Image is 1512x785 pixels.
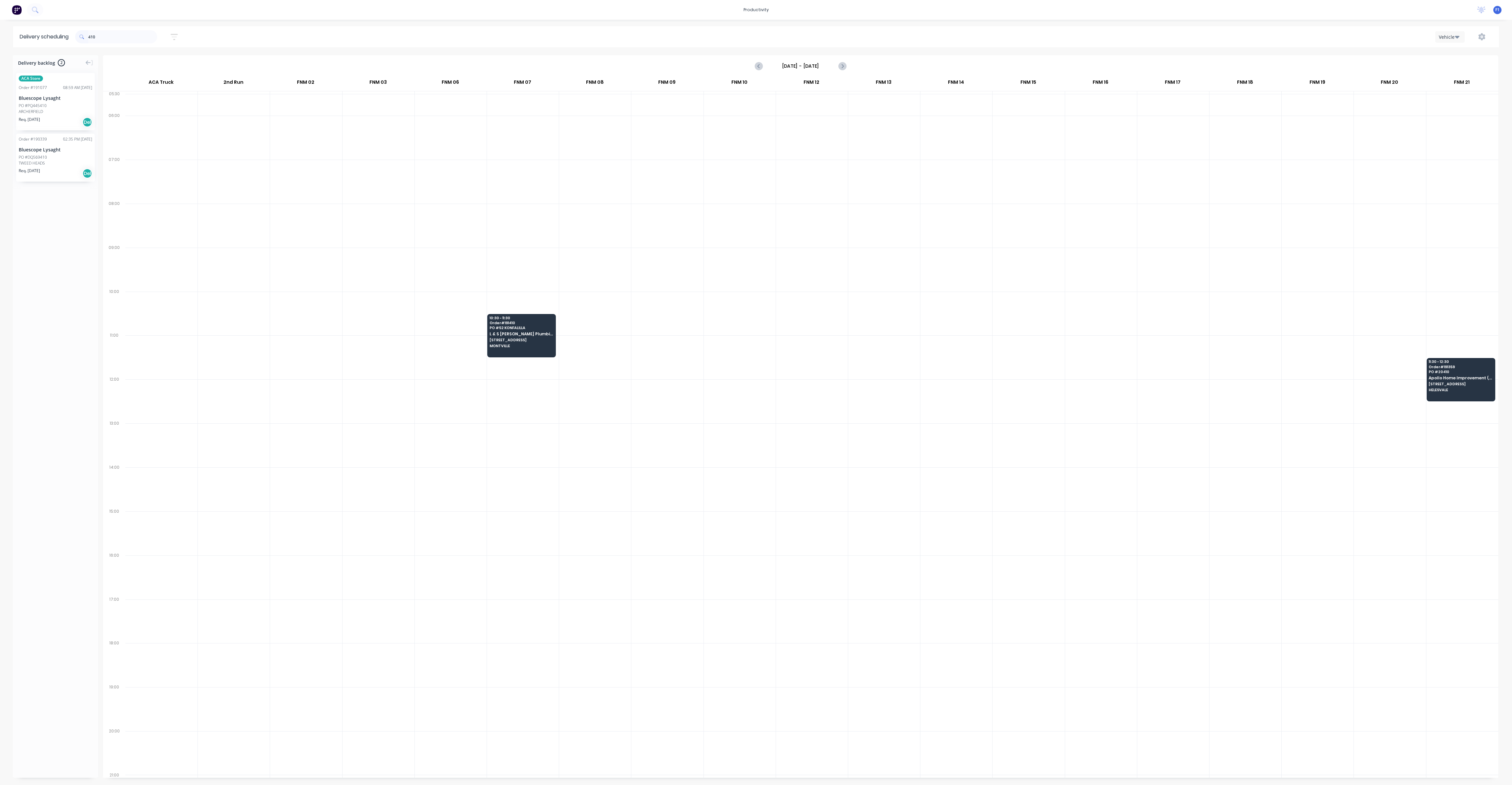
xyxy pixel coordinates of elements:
div: FNM 13 [848,77,920,91]
img: Factory [12,5,22,15]
div: FNM 20 [1354,77,1425,91]
div: Del [82,117,92,127]
span: 2 [58,59,65,66]
span: Order # 191359 [1429,365,1492,369]
div: Bluescope Lysaght [19,95,92,101]
div: Vehicle [1439,34,1458,40]
div: FNM 15 [992,77,1064,91]
span: 10:30 - 11:30 [490,316,553,320]
div: FNM 16 [1064,77,1136,91]
span: PO # 20410 [1429,370,1492,374]
div: FNM 06 [414,77,486,91]
span: [STREET_ADDRESS] [490,338,553,342]
span: [STREET_ADDRESS] [1429,382,1492,386]
div: Del [82,168,92,178]
div: FNM 17 [1137,77,1209,91]
span: Delivery backlog [18,59,55,66]
span: Order # 191410 [490,321,553,325]
span: Req. [DATE] [19,168,40,174]
div: 12:00 [103,375,125,419]
span: HELESVALE [1429,388,1492,392]
div: 05:30 [103,90,125,112]
div: 08:00 [103,200,125,244]
span: 11:30 - 12:30 [1429,360,1492,364]
div: PO #PQ445410 [19,103,47,109]
span: MONTVILLE [490,344,553,348]
div: TWEED HEADS [19,160,92,166]
div: 14:00 [103,463,125,507]
span: ACA Store [19,76,43,81]
span: PO # 52 KONFALILLA [490,326,553,330]
div: FNM 07 [487,77,558,91]
div: ARCHERFIELD [19,109,92,115]
div: Order # 190339 [19,136,47,142]
div: 07:00 [103,156,125,200]
div: FNM 03 [342,77,414,91]
div: 21:00 [103,771,125,779]
div: 15:00 [103,507,125,551]
div: 13:00 [103,419,125,463]
div: 10:00 [103,288,125,332]
div: FNM 21 [1426,77,1498,91]
span: Apollo Home Improvement (QLD) Pty Ltd [1429,376,1492,380]
span: Req. [DATE] [19,117,40,123]
div: FNM 14 [920,77,992,91]
div: FNM 12 [776,77,848,91]
span: F1 [1495,7,1500,13]
div: 02:35 PM [DATE] [63,136,92,142]
div: 09:00 [103,244,125,288]
div: 16:00 [103,551,125,595]
button: Vehicle [1435,31,1465,43]
div: FNM 09 [631,77,703,91]
div: 06:00 [103,112,125,156]
div: 17:00 [103,595,125,639]
span: L & S [PERSON_NAME] Plumbing & Drainage (Samwood Industries Pty Ltd) [490,332,553,336]
div: ACA Truck [125,77,197,91]
div: FNM 19 [1281,77,1353,91]
div: FNM 08 [559,77,631,91]
div: Bluescope Lysaght [19,146,92,153]
div: FNM 02 [270,77,342,91]
div: productivity [740,5,772,15]
div: 11:00 [103,331,125,375]
div: 08:59 AM [DATE] [63,85,92,91]
div: FNM 10 [703,77,775,91]
div: Order # 191077 [19,85,47,91]
div: Delivery scheduling [13,26,75,47]
div: 20:00 [103,727,125,771]
input: Search for orders [88,30,157,43]
div: 2nd Run [198,77,269,91]
div: 18:00 [103,639,125,683]
div: 19:00 [103,683,125,727]
div: FNM 18 [1209,77,1281,91]
div: PO #DQ569410 [19,154,47,160]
